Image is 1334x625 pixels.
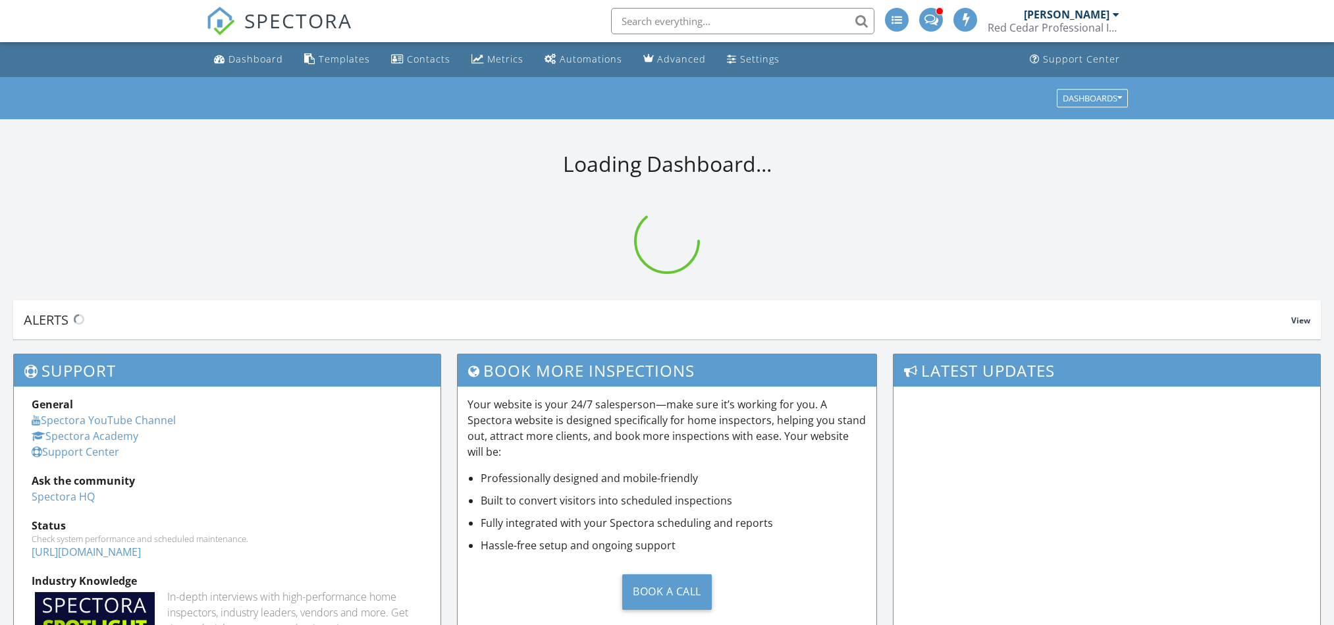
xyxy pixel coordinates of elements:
div: Alerts [24,311,1291,329]
h3: Latest Updates [894,354,1320,387]
a: Spectora YouTube Channel [32,413,176,427]
div: Red Cedar Professional Inspections LLC [988,21,1119,34]
a: Automations (Advanced) [539,47,627,72]
a: Support Center [1025,47,1125,72]
li: Built to convert visitors into scheduled inspections [481,493,867,508]
a: SPECTORA [206,18,352,45]
div: Check system performance and scheduled maintenance. [32,533,423,544]
a: Advanced [638,47,711,72]
li: Fully integrated with your Spectora scheduling and reports [481,515,867,531]
div: Templates [319,53,370,65]
a: Contacts [386,47,456,72]
h3: Book More Inspections [458,354,876,387]
div: Automations [560,53,622,65]
span: View [1291,315,1310,326]
a: [URL][DOMAIN_NAME] [32,545,141,559]
div: Dashboards [1063,94,1122,103]
div: Settings [740,53,780,65]
a: Templates [299,47,375,72]
div: Industry Knowledge [32,573,423,589]
input: Search everything... [611,8,874,34]
div: Advanced [657,53,706,65]
div: Dashboard [228,53,283,65]
img: The Best Home Inspection Software - Spectora [206,7,235,36]
div: Book a Call [622,574,712,610]
a: Book a Call [467,564,867,620]
a: Spectora HQ [32,489,95,504]
a: Metrics [466,47,529,72]
div: Ask the community [32,473,423,489]
a: Dashboard [209,47,288,72]
li: Hassle-free setup and ongoing support [481,537,867,553]
div: [PERSON_NAME] [1024,8,1109,21]
div: Metrics [487,53,523,65]
li: Professionally designed and mobile-friendly [481,470,867,486]
span: SPECTORA [244,7,352,34]
p: Your website is your 24/7 salesperson—make sure it’s working for you. A Spectora website is desig... [467,396,867,460]
a: Spectora Academy [32,429,138,443]
div: Status [32,518,423,533]
a: Settings [722,47,785,72]
h3: Support [14,354,440,387]
a: Support Center [32,445,119,459]
strong: General [32,397,73,412]
button: Dashboards [1057,89,1128,107]
div: Contacts [407,53,450,65]
div: Support Center [1043,53,1120,65]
